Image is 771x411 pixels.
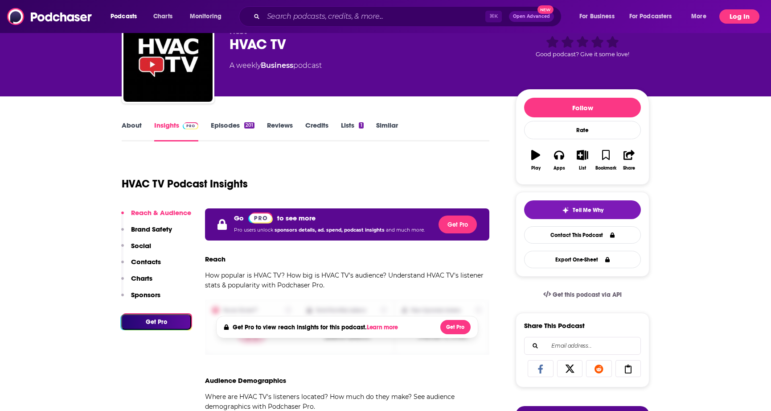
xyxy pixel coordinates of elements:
div: Good podcast? Give it some love! [516,19,649,74]
a: Get this podcast via API [536,284,629,306]
span: Podcasts [111,10,137,23]
div: Share [623,166,635,171]
a: Similar [376,121,398,141]
button: Social [121,241,151,258]
p: Go [234,214,244,222]
img: Podchaser - Follow, Share and Rate Podcasts [7,8,93,25]
span: sponsors details, ad. spend, podcast insights [275,227,386,233]
h4: Get Pro to view reach insights for this podcast. [233,324,401,331]
a: Pro website [248,212,273,224]
div: A weekly podcast [230,60,322,71]
span: More [691,10,706,23]
a: Copy Link [615,360,641,377]
p: Brand Safety [131,225,172,233]
div: List [579,166,586,171]
a: About [122,121,142,141]
button: Contacts [121,257,161,274]
span: Monitoring [190,10,221,23]
span: For Podcasters [629,10,672,23]
span: Charts [153,10,172,23]
div: Rate [524,121,641,139]
a: Reviews [267,121,293,141]
button: Play [524,144,547,176]
a: Business [261,61,293,70]
p: to see more [277,214,316,222]
button: Get Pro [439,216,477,233]
img: HVAC TV [123,12,213,102]
button: open menu [573,9,626,24]
div: Bookmark [595,166,616,171]
button: open menu [685,9,718,24]
img: Podchaser Pro [248,212,273,224]
span: ⌘ K [485,11,502,22]
a: Share on Facebook [528,360,554,377]
button: Log In [719,9,759,24]
h3: Audience Demographics [205,376,286,385]
button: open menu [623,9,685,24]
button: Export One-Sheet [524,251,641,268]
button: Follow [524,98,641,117]
a: Lists1 [341,121,363,141]
span: New [537,5,554,14]
button: Apps [547,144,570,176]
button: tell me why sparkleTell Me Why [524,200,641,219]
span: Get this podcast via API [553,291,622,299]
button: Brand Safety [121,225,172,241]
h3: Share This Podcast [524,321,585,330]
button: Open AdvancedNew [509,11,554,22]
div: Search followers [524,337,641,355]
button: Charts [121,274,152,291]
p: Sponsors [131,291,160,299]
div: 1 [359,122,363,129]
p: Reach & Audience [131,208,191,217]
button: Reach & Audience [121,208,191,225]
span: For Business [579,10,615,23]
p: Social [131,241,151,250]
a: Episodes201 [211,121,254,141]
a: Share on Reddit [586,360,612,377]
h3: Reach [205,255,226,263]
a: InsightsPodchaser Pro [154,121,198,141]
button: Share [618,144,641,176]
button: open menu [184,9,233,24]
div: Search podcasts, credits, & more... [247,6,570,27]
a: Share on X/Twitter [557,360,583,377]
img: Podchaser Pro [183,122,198,129]
p: How popular is HVAC TV? How big is HVAC TV's audience? Understand HVAC TV's listener stats & popu... [205,270,489,290]
input: Search podcasts, credits, & more... [263,9,485,24]
button: Get Pro [440,320,471,334]
p: Pro users unlock and much more. [234,224,425,237]
p: Charts [131,274,152,282]
div: Play [531,166,541,171]
div: 201 [244,122,254,129]
img: tell me why sparkle [562,207,569,214]
input: Email address... [532,337,633,354]
button: Get Pro [121,314,191,330]
span: Good podcast? Give it some love! [536,51,629,58]
button: Bookmark [594,144,617,176]
button: Learn more [367,324,401,331]
a: Contact This Podcast [524,226,641,244]
a: Credits [305,121,328,141]
button: open menu [104,9,148,24]
div: Apps [554,166,565,171]
p: Contacts [131,257,161,266]
a: Charts [148,9,178,24]
span: Tell Me Why [573,207,603,214]
h1: HVAC TV Podcast Insights [122,177,248,191]
button: Sponsors [121,291,160,307]
span: Open Advanced [513,14,550,19]
button: List [571,144,594,176]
